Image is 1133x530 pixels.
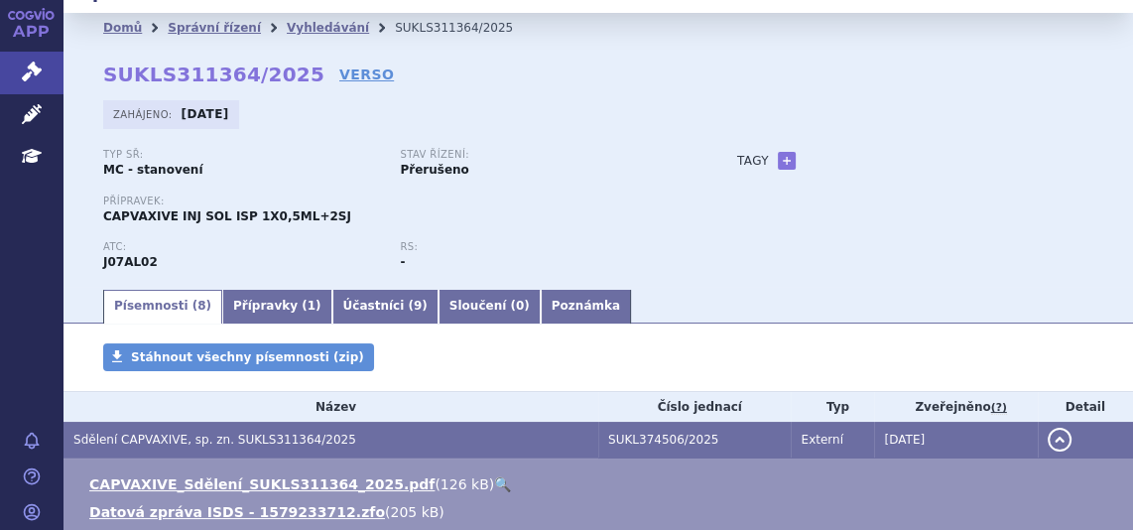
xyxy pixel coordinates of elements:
p: ATC: [103,241,380,253]
li: SUKLS311364/2025 [395,13,539,43]
th: Název [63,392,598,422]
p: RS: [400,241,677,253]
a: Přípravky (1) [222,290,332,324]
li: ( ) [89,502,1113,522]
a: 🔍 [494,476,511,492]
a: + [778,152,796,170]
td: SUKL374506/2025 [598,422,791,459]
strong: [DATE] [182,107,229,121]
span: 205 kB [390,504,439,520]
span: Stáhnout všechny písemnosti (zip) [131,350,364,364]
a: Vyhledávání [287,21,369,35]
strong: Přerušeno [400,163,468,177]
a: Písemnosti (8) [103,290,222,324]
span: 1 [308,299,315,313]
span: 0 [516,299,524,313]
strong: PNEUMOCOCCUS, PURIFIKOVANÉ POLYSACHARIDOVÉ ANTIGENY KONJUGOVANÉ [103,255,158,269]
a: VERSO [339,65,394,84]
a: Datová zpráva ISDS - 1579233712.zfo [89,504,385,520]
strong: SUKLS311364/2025 [103,63,324,86]
span: CAPVAXIVE INJ SOL ISP 1X0,5ML+2SJ [103,209,351,223]
a: Správní řízení [168,21,261,35]
span: 126 kB [441,476,489,492]
th: Detail [1038,392,1133,422]
th: Číslo jednací [598,392,791,422]
span: Zahájeno: [113,106,176,122]
p: Stav řízení: [400,149,677,161]
span: Externí [801,433,842,447]
span: 9 [414,299,422,313]
th: Zveřejněno [874,392,1037,422]
span: Sdělení CAPVAXIVE, sp. zn. SUKLS311364/2025 [73,433,356,447]
th: Typ [791,392,874,422]
td: [DATE] [874,422,1037,459]
h3: Tagy [737,149,769,173]
p: Přípravek: [103,196,697,207]
button: detail [1048,428,1071,452]
li: ( ) [89,474,1113,494]
abbr: (?) [991,401,1007,415]
p: Typ SŘ: [103,149,380,161]
strong: MC - stanovení [103,163,202,177]
a: Účastníci (9) [332,290,439,324]
a: Poznámka [541,290,631,324]
a: Sloučení (0) [439,290,541,324]
a: Domů [103,21,142,35]
span: 8 [197,299,205,313]
a: Stáhnout všechny písemnosti (zip) [103,343,374,371]
a: CAPVAXIVE_Sdělení_SUKLS311364_2025.pdf [89,476,435,492]
strong: - [400,255,405,269]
